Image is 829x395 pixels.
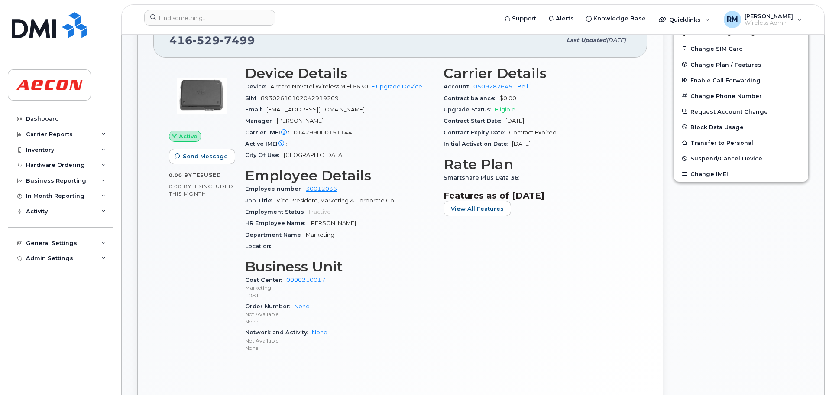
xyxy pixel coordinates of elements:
span: [DATE] [505,118,524,124]
span: City Of Use [245,152,284,158]
button: Change SIM Card [674,41,808,56]
a: None [312,329,327,336]
h3: Features as of [DATE] [444,190,631,201]
h3: Device Details [245,65,433,81]
span: Initial Activation Date [444,140,512,147]
span: Smartshare Plus Data 36 [444,174,523,181]
a: 0509282645 - Bell [473,83,528,90]
span: Device [245,83,270,90]
span: 89302610102042919209 [261,95,339,101]
span: Suspend/Cancel Device [690,155,762,162]
span: [EMAIL_ADDRESS][DOMAIN_NAME] [266,106,365,113]
span: Vice President, Marketing & Corporate Co [276,197,394,204]
button: Block Data Usage [674,119,808,135]
span: 0.00 Bytes [169,172,204,178]
button: View All Features [444,201,511,216]
div: Robyn Morgan [718,11,808,28]
span: Account [444,83,473,90]
span: Last updated [567,37,606,43]
button: Suspend/Cancel Device [674,150,808,166]
a: Knowledge Base [580,10,652,27]
span: Marketing [306,232,334,238]
span: Email [245,106,266,113]
h3: Employee Details [245,168,433,183]
input: Find something... [144,10,275,26]
span: Support [512,14,536,23]
span: Change Plan / Features [690,61,761,68]
a: 0000210017 [286,277,325,283]
span: Inactive [309,209,331,215]
span: HR Employee Name [245,220,309,226]
span: 416 [169,34,255,47]
span: Aircard Novatel Wireless MiFi 6630 [270,83,368,90]
p: None [245,344,433,352]
span: Employment Status [245,209,309,215]
a: + Upgrade Device [372,83,422,90]
span: Quicklinks [669,16,701,23]
span: Carrier IMEI [245,129,294,136]
span: Manager [245,118,277,124]
a: Support [499,10,542,27]
span: 7499 [220,34,255,47]
a: 30012036 [306,186,337,192]
span: Order Number [245,303,294,310]
span: Contract Expired [509,129,557,136]
h3: Carrier Details [444,65,631,81]
span: [GEOGRAPHIC_DATA] [284,152,344,158]
button: Request Account Change [674,104,808,119]
button: Change Plan / Features [674,57,808,72]
span: Alerts [556,14,574,23]
span: Eligible [495,106,515,113]
button: Change Phone Number [674,88,808,104]
span: used [204,172,221,178]
span: [DATE] [512,140,531,147]
span: [PERSON_NAME] [309,220,356,226]
button: Send Message [169,149,235,164]
h3: Business Unit [245,259,433,274]
img: image20231002-3703462-slgvy1.jpeg [176,70,228,122]
span: 529 [193,34,220,47]
p: 1081 [245,292,433,299]
button: Transfer to Personal [674,135,808,150]
span: RM [727,14,738,25]
span: [PERSON_NAME] [277,118,324,124]
span: Wireless Admin [745,20,793,26]
h3: Rate Plan [444,157,631,172]
span: Department Name [245,232,306,238]
span: Enable Call Forwarding [690,77,761,83]
a: Alerts [542,10,580,27]
span: View All Features [451,205,504,213]
span: 014299000151144 [294,129,352,136]
span: $0.00 [499,95,516,101]
span: Contract balance [444,95,499,101]
span: [DATE] [606,37,626,43]
span: Contract Start Date [444,118,505,124]
p: None [245,318,433,325]
span: SIM [245,95,261,101]
span: Knowledge Base [593,14,646,23]
span: Active [179,132,198,140]
p: Not Available [245,337,433,344]
span: Location [245,243,275,249]
button: Enable Call Forwarding [674,72,808,88]
span: Employee number [245,186,306,192]
span: Job Title [245,197,276,204]
p: Not Available [245,310,433,318]
p: Marketing [245,284,433,291]
span: Active IMEI [245,140,291,147]
span: — [291,140,297,147]
span: [PERSON_NAME] [745,13,793,20]
span: Cost Center [245,277,286,283]
span: Upgrade Status [444,106,495,113]
button: Change IMEI [674,166,808,182]
div: Quicklinks [653,11,716,28]
span: Send Message [183,152,228,160]
span: Network and Activity [245,329,312,336]
a: None [294,303,310,310]
span: 0.00 Bytes [169,183,202,189]
span: Contract Expiry Date [444,129,509,136]
span: included this month [169,183,233,197]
